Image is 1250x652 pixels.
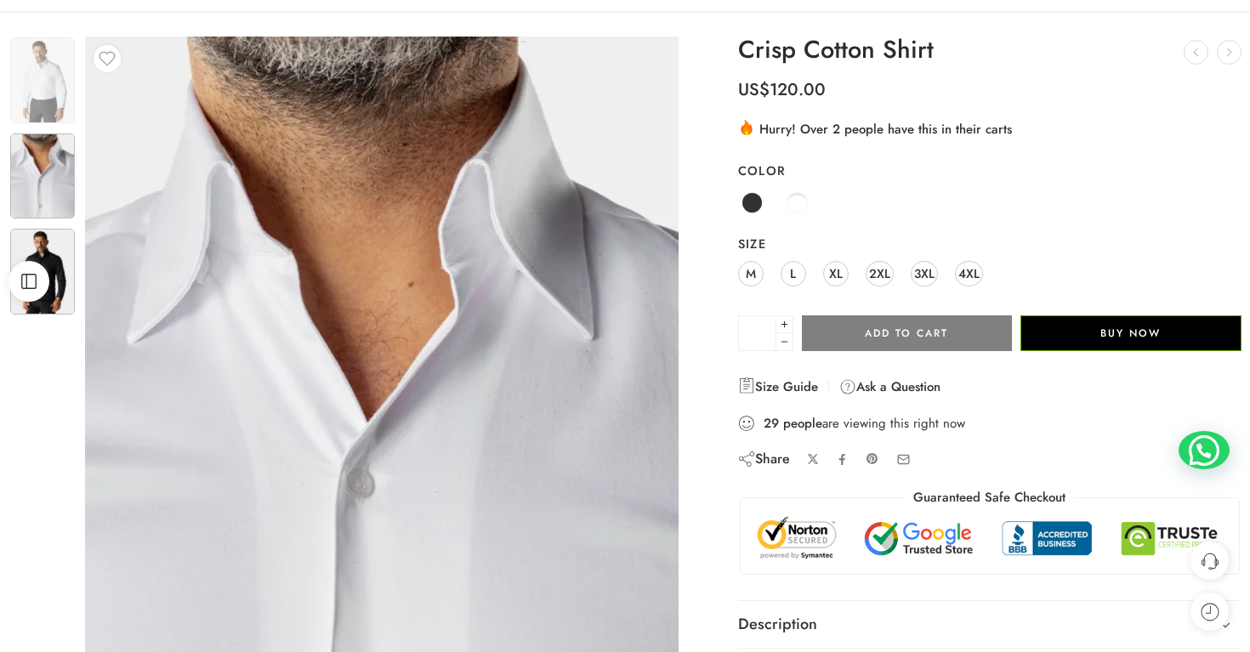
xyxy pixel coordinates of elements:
[738,77,770,102] span: US$
[914,262,935,285] span: 3XL
[746,262,756,285] span: M
[823,261,849,286] a: XL
[738,235,1241,252] label: Size
[869,262,890,285] span: 2XL
[839,377,940,397] a: Ask a Question
[783,415,822,432] strong: people
[807,453,820,466] a: Share on X
[738,414,1241,433] div: are viewing this right now
[955,261,983,286] a: 4XL
[738,77,826,102] bdi: 120.00
[866,452,879,466] a: Pin on Pinterest
[905,489,1074,507] legend: Guaranteed Safe Checkout
[958,262,980,285] span: 4XL
[896,452,911,467] a: Email to your friends
[829,262,843,285] span: XL
[753,515,1226,561] img: Trust
[10,133,75,219] img: Artboard 66
[790,262,796,285] span: L
[10,37,75,123] img: Artboard 66
[738,37,1241,64] h1: Crisp Cotton Shirt
[836,453,849,466] a: Share on Facebook
[1020,315,1241,351] button: Buy Now
[10,229,75,315] img: Artboard 66
[738,162,1241,179] label: Color
[738,377,818,397] a: Size Guide
[781,261,806,286] a: L
[802,315,1012,351] button: Add to cart
[764,415,779,432] strong: 29
[911,261,938,286] a: 3XL
[738,261,764,286] a: M
[738,601,1241,649] a: Description
[738,450,790,468] div: Share
[738,118,1241,139] div: Hurry! Over 2 people have this in their carts
[738,315,776,351] input: Product quantity
[866,261,894,286] a: 2XL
